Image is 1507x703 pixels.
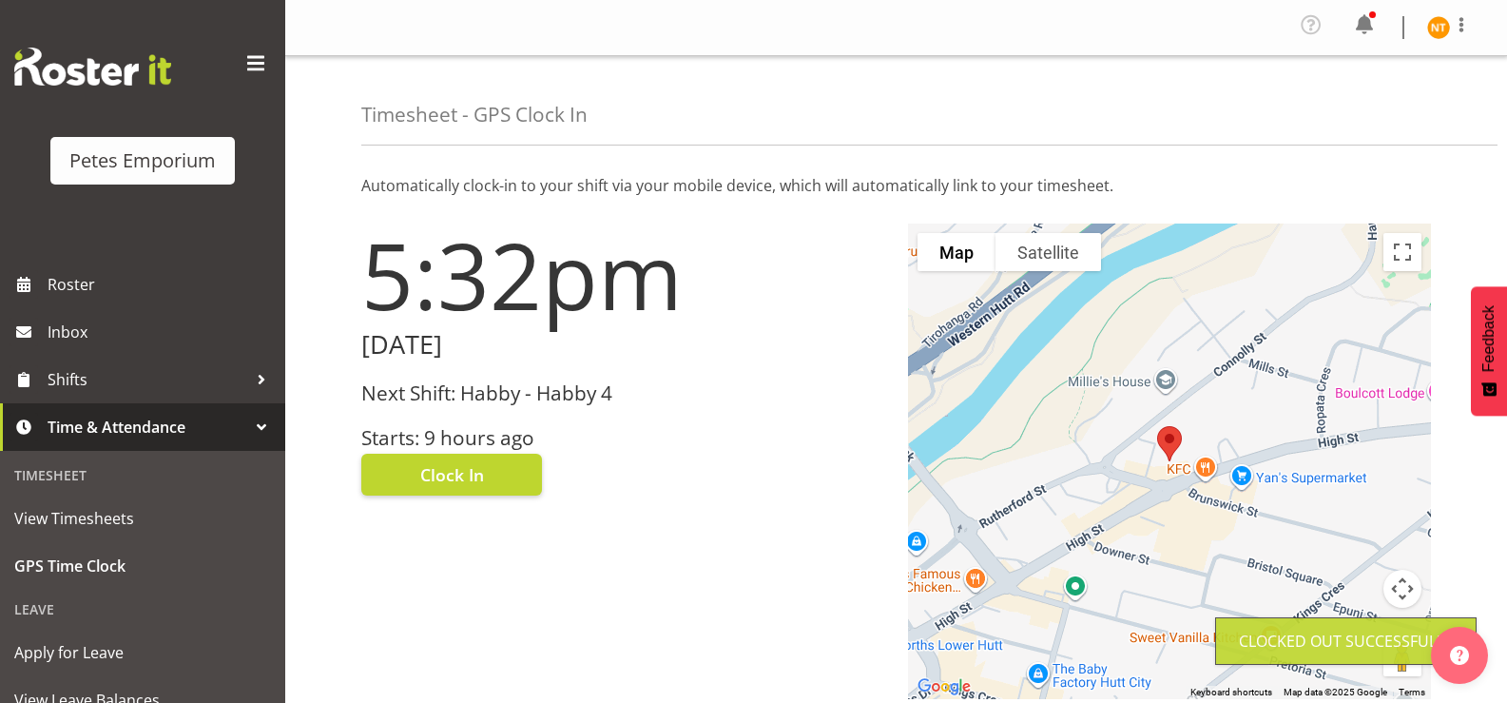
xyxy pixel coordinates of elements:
button: Map camera controls [1383,570,1421,608]
div: Timesheet [5,456,280,495]
h3: Next Shift: Habby - Habby 4 [361,382,885,404]
div: Clocked out Successfully [1239,630,1453,653]
span: Inbox [48,318,276,346]
a: Terms (opens in new tab) [1399,687,1425,697]
h1: 5:32pm [361,224,885,326]
span: Clock In [420,462,484,487]
button: Toggle fullscreen view [1383,233,1421,271]
a: Apply for Leave [5,629,280,676]
span: Time & Attendance [48,413,247,441]
span: GPS Time Clock [14,552,271,580]
img: help-xxl-2.png [1450,646,1469,665]
button: Keyboard shortcuts [1190,686,1272,699]
span: Roster [48,270,276,299]
button: Show street map [918,233,995,271]
span: Map data ©2025 Google [1284,687,1387,697]
div: Petes Emporium [69,146,216,175]
img: Rosterit website logo [14,48,171,86]
a: GPS Time Clock [5,542,280,590]
span: Apply for Leave [14,638,271,667]
button: Clock In [361,454,542,496]
span: Feedback [1480,305,1497,372]
img: Google [913,674,976,699]
h2: [DATE] [361,330,885,360]
span: View Timesheets [14,504,271,533]
a: View Timesheets [5,495,280,542]
h4: Timesheet - GPS Clock In [361,104,588,126]
button: Show satellite imagery [995,233,1101,271]
button: Feedback - Show survey [1471,286,1507,416]
p: Automatically clock-in to your shift via your mobile device, which will automatically link to you... [361,174,1431,197]
span: Shifts [48,365,247,394]
a: Open this area in Google Maps (opens a new window) [913,674,976,699]
h3: Starts: 9 hours ago [361,427,885,449]
img: nicole-thomson8388.jpg [1427,16,1450,39]
div: Leave [5,590,280,629]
